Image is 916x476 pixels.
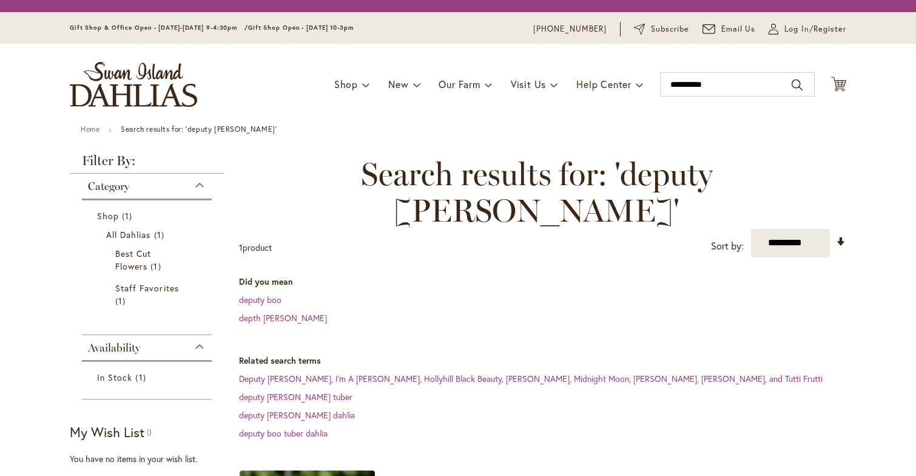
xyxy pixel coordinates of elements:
[248,24,354,32] span: Gift Shop Open - [DATE] 10-3pm
[784,23,846,35] span: Log In/Register
[239,373,823,384] a: Deputy [PERSON_NAME], I'm A [PERSON_NAME], Hollyhill Black Beauty, [PERSON_NAME], Midnight Moon, ...
[634,23,689,35] a: Subscribe
[439,78,480,90] span: Our Farm
[97,209,200,222] a: Shop
[115,247,181,273] a: Best Cut Flowers
[121,124,277,134] strong: Search results for: 'deputy [PERSON_NAME]'
[711,235,744,257] label: Sort by:
[239,409,355,421] a: deputy [PERSON_NAME] dahlia
[388,78,408,90] span: New
[150,260,164,273] span: 1
[239,355,846,367] dt: Related search terms
[115,294,129,307] span: 1
[511,78,546,90] span: Visit Us
[239,312,327,324] a: depth [PERSON_NAME]
[97,371,200,384] a: In Stock 1
[70,24,248,32] span: Gift Shop & Office Open - [DATE]-[DATE] 9-4:30pm /
[721,23,756,35] span: Email Us
[769,23,846,35] a: Log In/Register
[239,238,272,257] p: product
[115,282,179,294] span: Staff Favorites
[135,371,149,384] span: 1
[115,248,151,272] span: Best Cut Flowers
[533,23,607,35] a: [PHONE_NUMBER]
[70,453,232,465] div: You have no items in your wish list.
[334,78,358,90] span: Shop
[702,23,756,35] a: Email Us
[70,154,224,174] strong: Filter By:
[239,276,846,288] dt: Did you mean
[70,423,144,441] strong: My Wish List
[115,282,181,307] a: Staff Favorites
[122,209,135,222] span: 1
[70,62,197,107] a: store logo
[81,124,99,134] a: Home
[97,372,132,383] span: In Stock
[239,242,243,253] span: 1
[239,294,281,305] a: deputy boo
[239,391,352,403] a: deputy [PERSON_NAME] tuber
[106,228,190,241] a: All Dahlias
[239,156,834,229] span: Search results for: 'deputy [PERSON_NAME]'
[88,180,129,193] span: Category
[97,210,119,222] span: Shop
[88,341,140,355] span: Availability
[154,228,167,241] span: 1
[576,78,631,90] span: Help Center
[651,23,689,35] span: Subscribe
[106,229,151,240] span: All Dahlias
[239,427,328,439] a: deputy boo tuber dahlia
